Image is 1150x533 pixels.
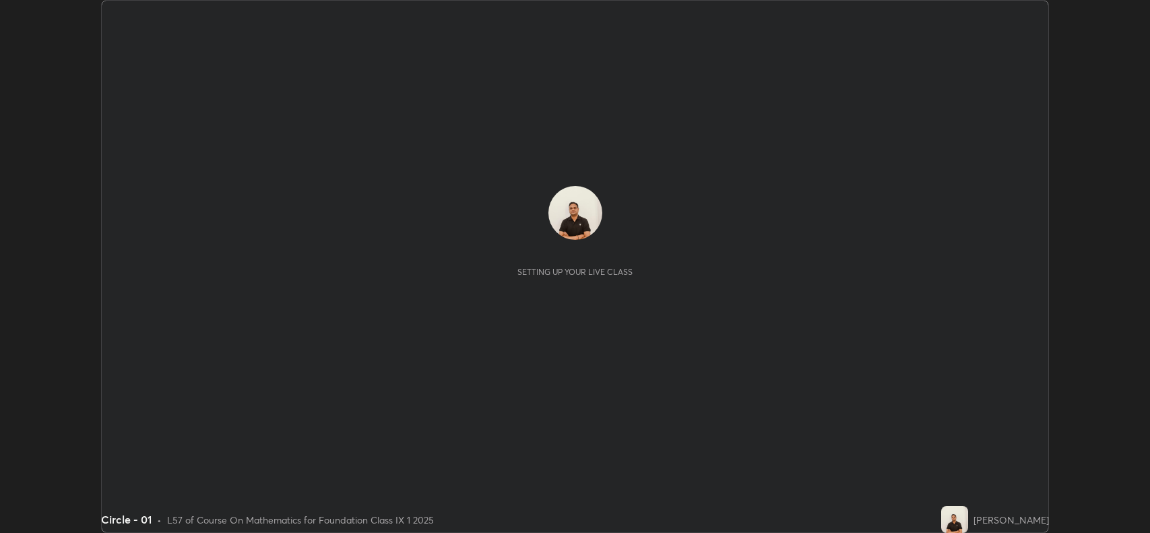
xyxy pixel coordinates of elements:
[548,186,602,240] img: c6c4bda55b2f4167a00ade355d1641a8.jpg
[157,513,162,527] div: •
[941,506,968,533] img: c6c4bda55b2f4167a00ade355d1641a8.jpg
[101,511,152,528] div: Circle - 01
[517,267,633,277] div: Setting up your live class
[973,513,1049,527] div: [PERSON_NAME]
[167,513,434,527] div: L57 of Course On Mathematics for Foundation Class IX 1 2025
